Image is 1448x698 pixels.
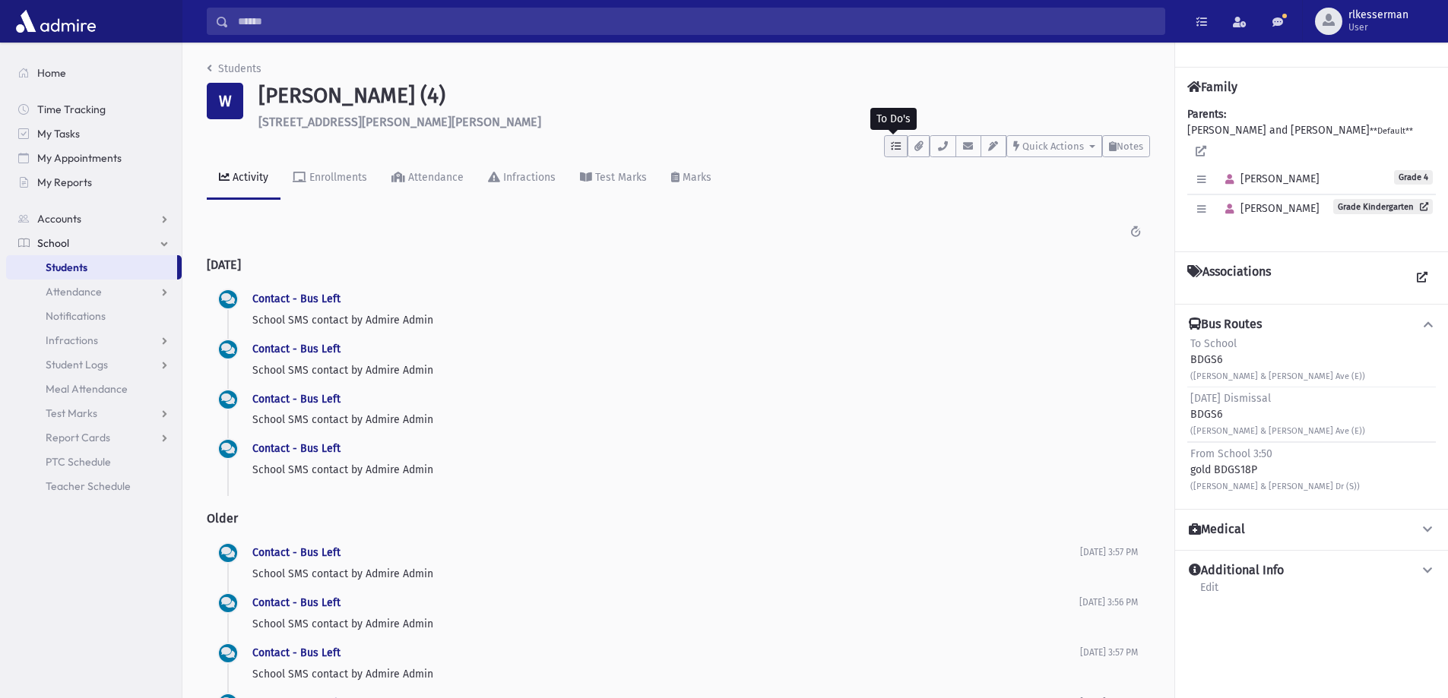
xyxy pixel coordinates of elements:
[252,412,1138,428] p: School SMS contact by Admire Admin
[592,171,647,184] div: Test Marks
[379,157,476,200] a: Attendance
[1394,170,1433,185] span: Grade 4
[6,122,182,146] a: My Tasks
[230,171,268,184] div: Activity
[1190,426,1365,436] small: ([PERSON_NAME] & [PERSON_NAME] Ave (E))
[46,285,102,298] span: Attendance
[252,343,341,355] a: Contact - Bus Left
[46,455,111,469] span: PTC Schedule
[207,157,280,200] a: Activity
[6,97,182,122] a: Time Tracking
[659,157,724,200] a: Marks
[46,431,110,444] span: Report Cards
[1189,522,1245,538] h4: Medical
[1102,135,1150,157] button: Notes
[252,312,1138,328] p: School SMS contact by Admire Admin
[6,328,182,352] a: Infractions
[46,309,106,323] span: Notifications
[46,261,87,274] span: Students
[306,171,367,184] div: Enrollments
[1189,563,1284,579] h4: Additional Info
[252,596,341,609] a: Contact - Bus Left
[1080,547,1138,557] span: [DATE] 3:57 PM
[1199,579,1219,606] a: Edit
[6,377,182,401] a: Meal Attendance
[6,401,182,425] a: Test Marks
[1187,522,1436,538] button: Medical
[37,236,69,250] span: School
[1408,264,1436,292] a: View all Associations
[1187,108,1226,121] b: Parents:
[1333,199,1433,214] a: Grade Kindergarten
[37,212,81,226] span: Accounts
[46,333,98,347] span: Infractions
[207,61,261,83] nav: breadcrumb
[37,151,122,165] span: My Appointments
[1190,371,1365,381] small: ([PERSON_NAME] & [PERSON_NAME] Ave (E))
[258,83,1150,109] h1: [PERSON_NAME] (4)
[37,103,106,116] span: Time Tracking
[258,115,1150,129] h6: [STREET_ADDRESS][PERSON_NAME][PERSON_NAME]
[1190,446,1360,494] div: gold BDGS18P
[1187,563,1436,579] button: Additional Info
[1218,172,1320,185] span: [PERSON_NAME]
[207,245,1150,284] h2: [DATE]
[252,616,1079,632] p: School SMS contact by Admire Admin
[1022,141,1084,152] span: Quick Actions
[46,358,108,371] span: Student Logs
[252,393,341,406] a: Contact - Bus Left
[252,566,1080,582] p: School SMS contact by Admire Admin
[476,157,568,200] a: Infractions
[252,462,1138,478] p: School SMS contact by Admire Admin
[6,255,177,280] a: Students
[1079,597,1138,608] span: [DATE] 3:56 PM
[1187,106,1436,239] div: [PERSON_NAME] and [PERSON_NAME]
[1190,447,1272,460] span: From School 3:50
[229,8,1164,35] input: Search
[1190,336,1365,384] div: BDGS6
[46,406,97,420] span: Test Marks
[252,292,341,305] a: Contact - Bus Left
[1190,392,1271,405] span: [DATE] Dismissal
[680,171,711,184] div: Marks
[46,479,131,493] span: Teacher Schedule
[6,474,182,498] a: Teacher Schedule
[6,450,182,474] a: PTC Schedule
[6,280,182,304] a: Attendance
[6,146,182,170] a: My Appointments
[37,66,66,80] span: Home
[252,362,1138,378] p: School SMS contact by Admire Admin
[1187,317,1436,333] button: Bus Routes
[405,171,464,184] div: Attendance
[207,499,1150,538] h2: Older
[252,646,341,659] a: Contact - Bus Left
[37,127,80,141] span: My Tasks
[870,108,917,130] div: To Do's
[1190,482,1360,491] small: ([PERSON_NAME] & [PERSON_NAME] Dr (S))
[1187,264,1271,292] h4: Associations
[252,546,341,559] a: Contact - Bus Left
[1190,337,1237,350] span: To School
[6,231,182,255] a: School
[6,352,182,377] a: Student Logs
[1080,647,1138,658] span: [DATE] 3:57 PM
[280,157,379,200] a: Enrollments
[37,175,92,189] span: My Reports
[6,207,182,231] a: Accounts
[252,666,1080,682] p: School SMS contact by Admire Admin
[1187,80,1237,94] h4: Family
[1189,317,1262,333] h4: Bus Routes
[1006,135,1102,157] button: Quick Actions
[6,425,182,450] a: Report Cards
[1348,9,1408,21] span: rlkesserman
[1117,141,1143,152] span: Notes
[500,171,556,184] div: Infractions
[252,442,341,455] a: Contact - Bus Left
[6,304,182,328] a: Notifications
[207,83,243,119] div: W
[6,170,182,194] a: My Reports
[1218,202,1320,215] span: [PERSON_NAME]
[46,382,128,396] span: Meal Attendance
[568,157,659,200] a: Test Marks
[1348,21,1408,33] span: User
